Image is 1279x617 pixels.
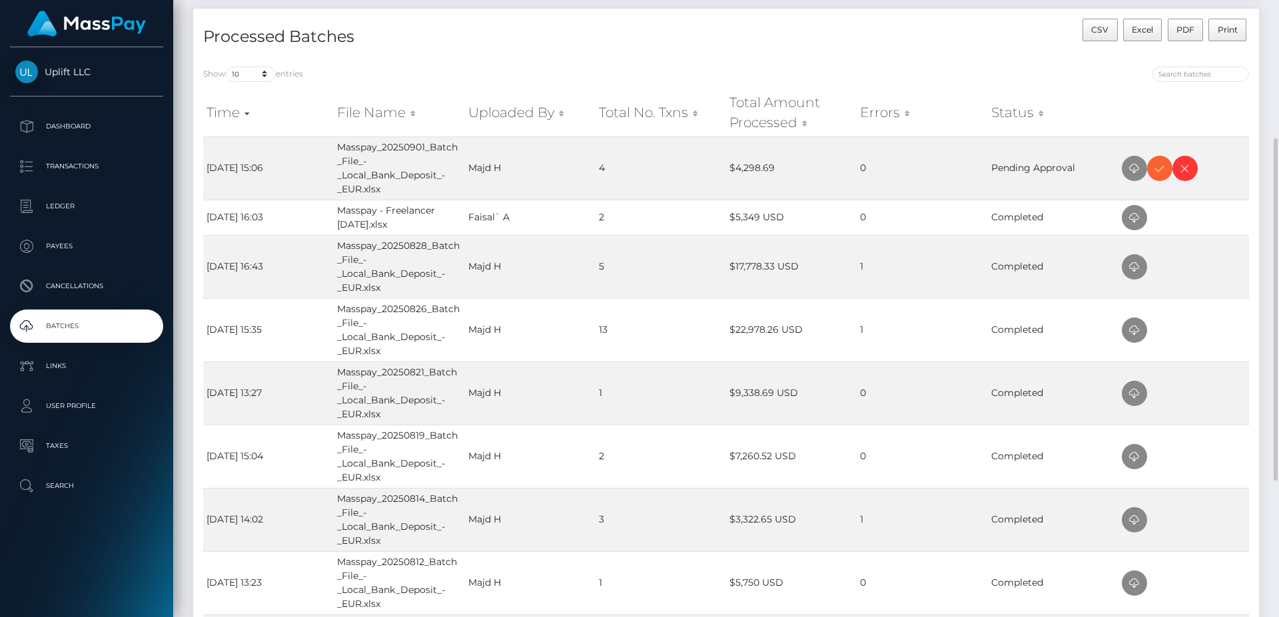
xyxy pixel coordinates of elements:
[465,89,596,136] th: Uploaded By: activate to sort column ascending
[596,200,726,235] td: 2
[465,136,596,200] td: Majd H
[857,298,987,361] td: 1
[596,361,726,425] td: 1
[203,136,334,200] td: [DATE] 15:06
[988,551,1118,614] td: Completed
[203,235,334,298] td: [DATE] 16:43
[596,425,726,488] td: 2
[10,110,163,143] a: Dashboard
[726,136,857,200] td: $4,298.69
[203,200,334,235] td: [DATE] 16:03
[15,316,158,336] p: Batches
[988,235,1118,298] td: Completed
[334,235,464,298] td: Masspay_20250828_Batch_File_-_Local_Bank_Deposit_-_EUR.xlsx
[15,276,158,296] p: Cancellations
[10,349,163,383] a: Links
[1123,19,1162,41] button: Excel
[988,361,1118,425] td: Completed
[203,361,334,425] td: [DATE] 13:27
[465,235,596,298] td: Majd H
[988,200,1118,235] td: Completed
[10,150,163,183] a: Transactions
[726,361,857,425] td: $9,338.69 USD
[15,156,158,176] p: Transactions
[596,136,726,200] td: 4
[596,298,726,361] td: 13
[15,116,158,136] p: Dashboard
[1168,19,1204,41] button: PDF
[226,67,276,82] select: Showentries
[988,298,1118,361] td: Completed
[857,200,987,235] td: 0
[15,356,158,376] p: Links
[10,270,163,303] a: Cancellations
[857,89,987,136] th: Errors: activate to sort column ascending
[465,425,596,488] td: Majd H
[857,361,987,425] td: 0
[988,488,1118,551] td: Completed
[857,425,987,488] td: 0
[334,89,464,136] th: File Name: activate to sort column ascending
[857,488,987,551] td: 1
[857,136,987,200] td: 0
[203,89,334,136] th: Time: activate to sort column ascending
[465,488,596,551] td: Majd H
[596,488,726,551] td: 3
[334,488,464,551] td: Masspay_20250814_Batch_File_-_Local_Bank_Deposit_-_EUR.xlsx
[203,551,334,614] td: [DATE] 13:23
[15,436,158,456] p: Taxes
[988,136,1118,200] td: Pending Approval
[1218,25,1238,35] span: Print
[15,236,158,256] p: Payees
[1082,19,1118,41] button: CSV
[15,61,38,83] img: Uplift LLC
[334,361,464,425] td: Masspay_20250821_Batch_File_-_Local_Bank_Deposit_-_EUR.xlsx
[988,89,1118,136] th: Status: activate to sort column ascending
[465,298,596,361] td: Majd H
[27,11,146,37] img: MassPay Logo
[15,476,158,496] p: Search
[465,200,596,235] td: Faisal` A
[203,67,303,82] label: Show entries
[334,425,464,488] td: Masspay_20250819_Batch_File_-_Local_Bank_Deposit_-_EUR.xlsx
[203,425,334,488] td: [DATE] 15:04
[203,298,334,361] td: [DATE] 15:35
[10,230,163,263] a: Payees
[203,25,716,49] h4: Processed Batches
[203,488,334,551] td: [DATE] 14:02
[10,66,163,78] span: Uplift LLC
[596,551,726,614] td: 1
[334,136,464,200] td: Masspay_20250901_Batch_File_-_Local_Bank_Deposit_-_EUR.xlsx
[465,361,596,425] td: Majd H
[596,235,726,298] td: 5
[334,200,464,235] td: Masspay - Freelancer [DATE].xlsx
[726,235,857,298] td: $17,778.33 USD
[726,551,857,614] td: $5,750 USD
[726,298,857,361] td: $22,978.26 USD
[10,190,163,223] a: Ledger
[1091,25,1108,35] span: CSV
[1152,67,1249,82] input: Search batches
[10,309,163,343] a: Batches
[988,425,1118,488] td: Completed
[1208,19,1246,41] button: Print
[10,469,163,503] a: Search
[726,89,857,136] th: Total Amount Processed: activate to sort column ascending
[857,551,987,614] td: 0
[15,196,158,216] p: Ledger
[465,551,596,614] td: Majd H
[1176,25,1194,35] span: PDF
[334,298,464,361] td: Masspay_20250826_Batch_File_-_Local_Bank_Deposit_-_EUR.xlsx
[10,389,163,423] a: User Profile
[726,200,857,235] td: $5,349 USD
[10,429,163,463] a: Taxes
[1132,25,1153,35] span: Excel
[726,425,857,488] td: $7,260.52 USD
[334,551,464,614] td: Masspay_20250812_Batch_File_-_Local_Bank_Deposit_-_EUR.xlsx
[596,89,726,136] th: Total No. Txns: activate to sort column ascending
[726,488,857,551] td: $3,322.65 USD
[857,235,987,298] td: 1
[15,396,158,416] p: User Profile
